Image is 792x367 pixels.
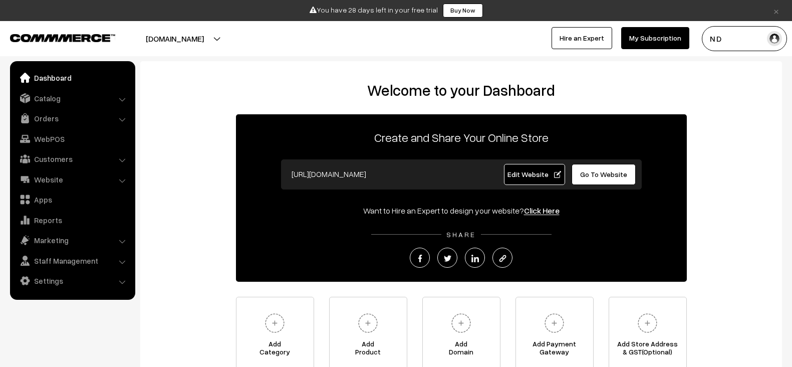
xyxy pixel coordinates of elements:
[150,81,772,99] h2: Welcome to your Dashboard
[13,69,132,87] a: Dashboard
[261,309,289,337] img: plus.svg
[13,130,132,148] a: WebPOS
[767,31,782,46] img: user
[10,34,115,42] img: COMMMERCE
[702,26,787,51] button: N D
[552,27,612,49] a: Hire an Expert
[330,340,407,360] span: Add Product
[13,191,132,209] a: Apps
[609,340,686,360] span: Add Store Address & GST(Optional)
[13,272,132,290] a: Settings
[236,128,687,146] p: Create and Share Your Online Store
[572,164,636,185] a: Go To Website
[634,309,661,337] img: plus.svg
[13,211,132,229] a: Reports
[13,150,132,168] a: Customers
[504,164,565,185] a: Edit Website
[580,170,627,178] span: Go To Website
[441,230,481,239] span: SHARE
[13,109,132,127] a: Orders
[507,170,561,178] span: Edit Website
[621,27,689,49] a: My Subscription
[13,252,132,270] a: Staff Management
[524,206,560,216] a: Click Here
[13,170,132,189] a: Website
[516,340,593,360] span: Add Payment Gateway
[10,31,98,43] a: COMMMERCE
[4,4,788,18] div: You have 28 days left in your free trial
[236,340,314,360] span: Add Category
[13,89,132,107] a: Catalog
[423,340,500,360] span: Add Domain
[354,309,382,337] img: plus.svg
[447,309,475,337] img: plus.svg
[541,309,568,337] img: plus.svg
[769,5,783,17] a: ×
[111,26,239,51] button: [DOMAIN_NAME]
[13,231,132,249] a: Marketing
[236,205,687,217] div: Want to Hire an Expert to design your website?
[443,4,483,18] a: Buy Now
